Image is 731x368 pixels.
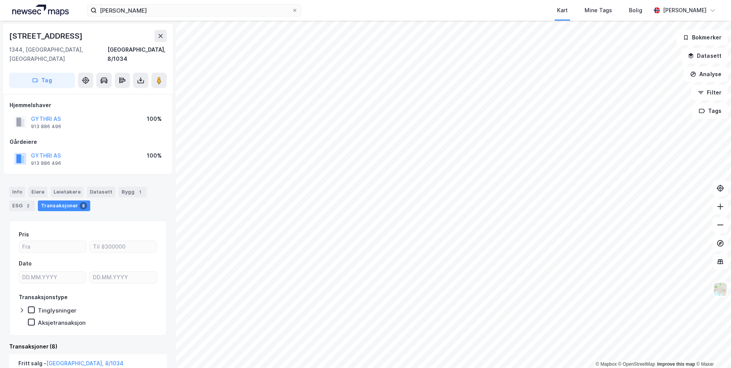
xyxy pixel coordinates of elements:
div: [PERSON_NAME] [663,6,707,15]
div: 913 886 496 [31,160,61,166]
div: Bolig [629,6,642,15]
input: Til 8300000 [90,241,157,252]
div: Datasett [87,187,115,197]
div: Transaksjonstype [19,293,68,302]
div: Hjemmelshaver [10,101,166,110]
div: Eiere [28,187,47,197]
div: 1 [136,188,144,196]
div: 2 [24,202,32,210]
input: DD.MM.YYYY [19,272,86,283]
button: Tags [692,103,728,119]
div: 8 [80,202,87,210]
div: Kontrollprogram for chat [693,331,731,368]
div: Transaksjoner [38,200,90,211]
div: 100% [147,151,162,160]
a: [GEOGRAPHIC_DATA], 8/1034 [46,360,123,366]
button: Datasett [681,48,728,64]
div: Bygg [119,187,147,197]
div: Leietakere [50,187,84,197]
button: Analyse [684,67,728,82]
input: DD.MM.YYYY [90,272,157,283]
div: Transaksjoner (8) [9,342,167,351]
img: logo.a4113a55bc3d86da70a041830d287a7e.svg [12,5,69,16]
button: Filter [691,85,728,100]
iframe: Chat Widget [693,331,731,368]
button: Bokmerker [676,30,728,45]
div: Gårdeiere [10,137,166,147]
div: Dato [19,259,32,268]
div: 1344, [GEOGRAPHIC_DATA], [GEOGRAPHIC_DATA] [9,45,107,64]
div: [STREET_ADDRESS] [9,30,84,42]
div: [GEOGRAPHIC_DATA], 8/1034 [107,45,167,64]
button: Tag [9,73,75,88]
input: Søk på adresse, matrikkel, gårdeiere, leietakere eller personer [97,5,292,16]
div: Mine Tags [585,6,612,15]
div: Info [9,187,25,197]
div: Aksjetransaksjon [38,319,86,326]
a: Mapbox [596,361,617,367]
div: 913 886 496 [31,124,61,130]
input: Fra [19,241,86,252]
a: OpenStreetMap [618,361,655,367]
div: 100% [147,114,162,124]
img: Z [713,282,728,296]
div: Tinglysninger [38,307,76,314]
div: Pris [19,230,29,239]
div: Kart [557,6,568,15]
a: Improve this map [657,361,695,367]
div: ESG [9,200,35,211]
